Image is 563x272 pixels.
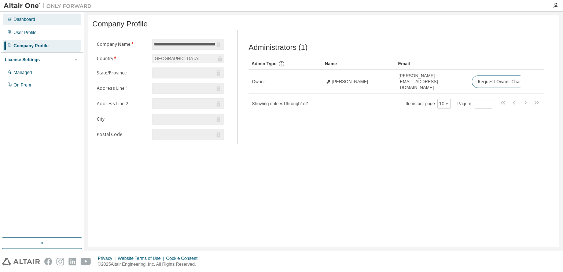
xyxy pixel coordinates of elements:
[152,54,224,63] div: [GEOGRAPHIC_DATA]
[44,258,52,265] img: facebook.svg
[252,101,309,106] span: Showing entries 1 through 1 of 1
[457,99,492,109] span: Page n.
[398,73,465,91] span: [PERSON_NAME][EMAIL_ADDRESS][DOMAIN_NAME]
[14,30,37,36] div: User Profile
[152,55,200,63] div: [GEOGRAPHIC_DATA]
[14,70,32,76] div: Managed
[97,56,148,62] label: Country
[406,99,451,109] span: Items per page
[97,116,148,122] label: City
[252,79,265,85] span: Owner
[97,132,148,137] label: Postal Code
[69,258,76,265] img: linkedin.svg
[97,41,148,47] label: Company Name
[4,2,95,10] img: Altair One
[14,82,31,88] div: On Prem
[118,256,166,261] div: Website Terms of Use
[325,58,392,70] div: Name
[97,85,148,91] label: Address Line 1
[98,256,118,261] div: Privacy
[249,43,308,52] span: Administrators (1)
[398,58,466,70] div: Email
[98,261,202,268] p: © 2025 Altair Engineering, Inc. All Rights Reserved.
[14,16,35,22] div: Dashboard
[2,258,40,265] img: altair_logo.svg
[92,20,148,28] span: Company Profile
[56,258,64,265] img: instagram.svg
[439,101,449,107] button: 10
[166,256,202,261] div: Cookie Consent
[97,70,148,76] label: State/Province
[332,79,368,85] span: [PERSON_NAME]
[5,57,40,63] div: License Settings
[472,76,534,88] button: Request Owner Change
[251,61,276,66] span: Admin Type
[97,101,148,107] label: Address Line 2
[81,258,91,265] img: youtube.svg
[14,43,48,49] div: Company Profile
